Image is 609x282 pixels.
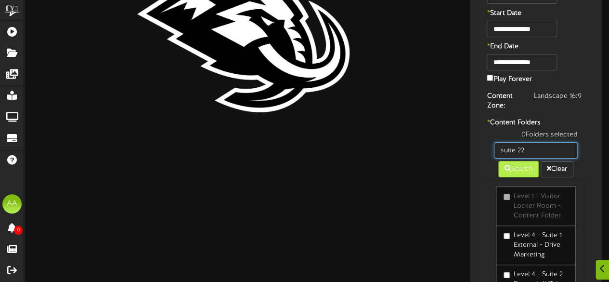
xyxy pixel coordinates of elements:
label: Content Folders [479,118,592,128]
button: Clear [541,161,573,177]
label: Play Forever [487,73,531,84]
label: Start Date [479,9,555,18]
input: -- Search -- [494,142,578,159]
label: End Date [479,42,555,52]
input: Level 1 - Visitor Locker Room - Content Folder [504,194,510,200]
input: Level 4 - Suite 2 External- LVT / RENTAL [504,272,510,278]
input: Play Forever [487,75,493,81]
button: Search [498,161,539,177]
span: Level 1 - Visitor Locker Room - Content Folder [513,193,560,219]
label: Content Zone: [479,92,526,111]
div: AA [2,194,22,214]
input: Level 4 - Suite 1 External - Drive Marketing [504,233,510,239]
label: Level 4 - Suite 1 External - Drive Marketing [504,231,568,260]
div: Landscape 16:9 [527,92,592,101]
div: 0 Folders selected [487,130,585,142]
span: 0 [14,226,23,235]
